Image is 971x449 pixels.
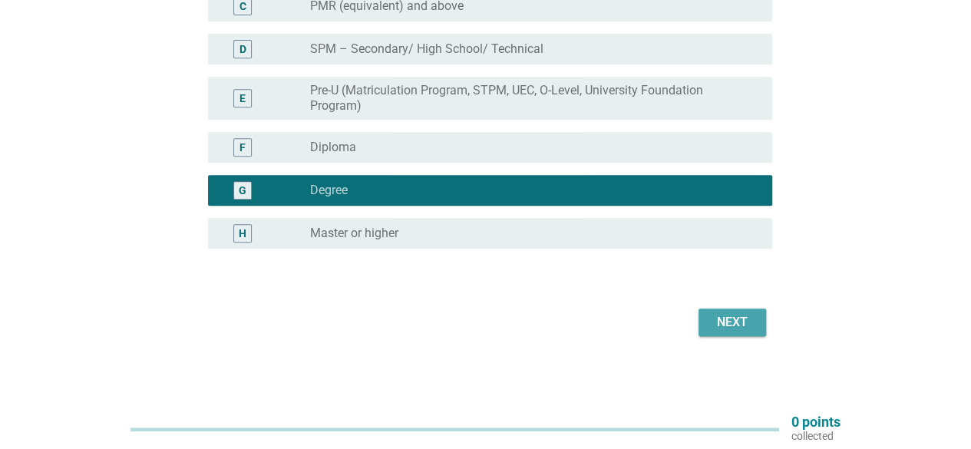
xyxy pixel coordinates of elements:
label: SPM – Secondary/ High School/ Technical [310,41,543,57]
div: D [239,41,246,58]
div: H [239,226,246,242]
label: Diploma [310,140,356,155]
label: Pre-U (Matriculation Program, STPM, UEC, O-Level, University Foundation Program) [310,83,748,114]
button: Next [699,309,766,336]
div: Next [711,313,754,332]
div: F [239,140,246,156]
div: G [239,183,246,199]
div: E [239,91,246,107]
p: collected [791,429,841,443]
label: Degree [310,183,348,198]
label: Master or higher [310,226,398,241]
p: 0 points [791,415,841,429]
